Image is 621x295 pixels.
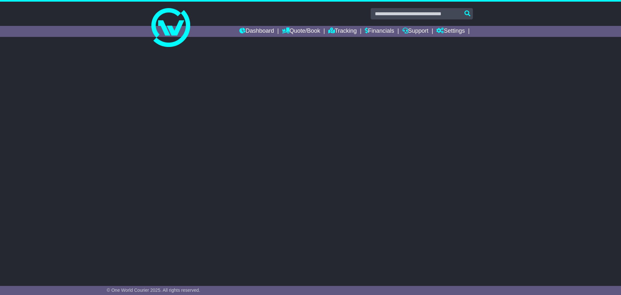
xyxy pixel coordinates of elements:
[282,26,320,37] a: Quote/Book
[402,26,429,37] a: Support
[328,26,357,37] a: Tracking
[107,288,200,293] span: © One World Courier 2025. All rights reserved.
[365,26,394,37] a: Financials
[436,26,465,37] a: Settings
[239,26,274,37] a: Dashboard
